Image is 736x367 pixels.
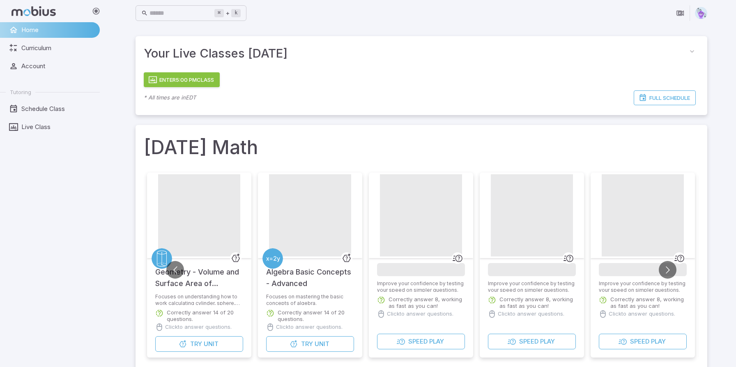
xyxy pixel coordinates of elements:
[377,280,465,292] p: Improve your confidence by testing your speed on simpler questions.
[499,296,576,309] p: Correctly answer 8, working as fast as you can!
[672,5,688,21] button: Join in Zoom Client
[301,339,313,349] span: Try
[630,337,649,346] span: Speed
[214,9,224,17] kbd: ⌘
[389,296,465,309] p: Correctly answer 8, working as fast as you can!
[408,337,428,346] span: Speed
[21,25,94,35] span: Home
[152,248,172,269] a: Geometry 3D
[144,44,685,62] span: Your Live Classes [DATE]
[429,337,444,346] span: Play
[278,309,354,322] p: Correctly answer 14 of 20 questions.
[488,280,576,292] p: Improve your confidence by testing your speed on simpler questions.
[685,44,699,58] button: collapse
[599,280,687,292] p: Improve your confidence by testing your speed on simpler questions.
[634,90,696,105] a: Full Schedule
[599,334,687,349] button: SpeedPlay
[165,323,232,331] p: Click to answer questions.
[144,133,699,161] h1: [DATE] Math
[155,336,243,352] button: TryUnit
[10,88,31,96] span: Tutoring
[315,339,329,349] span: Unit
[377,334,465,349] button: SpeedPlay
[659,261,676,279] button: Go to next slide
[610,296,687,309] p: Correctly answer 8, working as fast as you can!
[540,337,555,346] span: Play
[609,310,675,318] p: Click to answer questions.
[266,258,354,289] h5: Algebra Basic Concepts - Advanced
[651,337,666,346] span: Play
[21,62,94,71] span: Account
[214,8,241,18] div: +
[387,310,453,318] p: Click to answer questions.
[144,94,196,102] p: * All times are in EDT
[231,9,241,17] kbd: k
[190,339,202,349] span: Try
[276,323,343,331] p: Click to answer questions.
[21,104,94,113] span: Schedule Class
[155,258,243,289] h5: Geometry - Volume and Surface Area of Complex 3D Shapes - Intro
[262,248,283,269] a: Algebra
[266,336,354,352] button: TryUnit
[695,7,707,19] img: pentagon.svg
[21,122,94,132] span: Live Class
[167,309,243,322] p: Correctly answer 14 of 20 questions.
[21,44,94,53] span: Curriculum
[204,339,218,349] span: Unit
[498,310,564,318] p: Click to answer questions.
[166,261,184,279] button: Go to previous slide
[488,334,576,349] button: SpeedPlay
[155,293,243,305] p: Focuses on understanding how to work calculating cylinder, sphere, cone, and pyramid volumes and ...
[144,72,220,87] button: Enter5:00 PMClass
[519,337,538,346] span: Speed
[266,293,354,305] p: Focuses on mastering the basic concepts of algebra.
